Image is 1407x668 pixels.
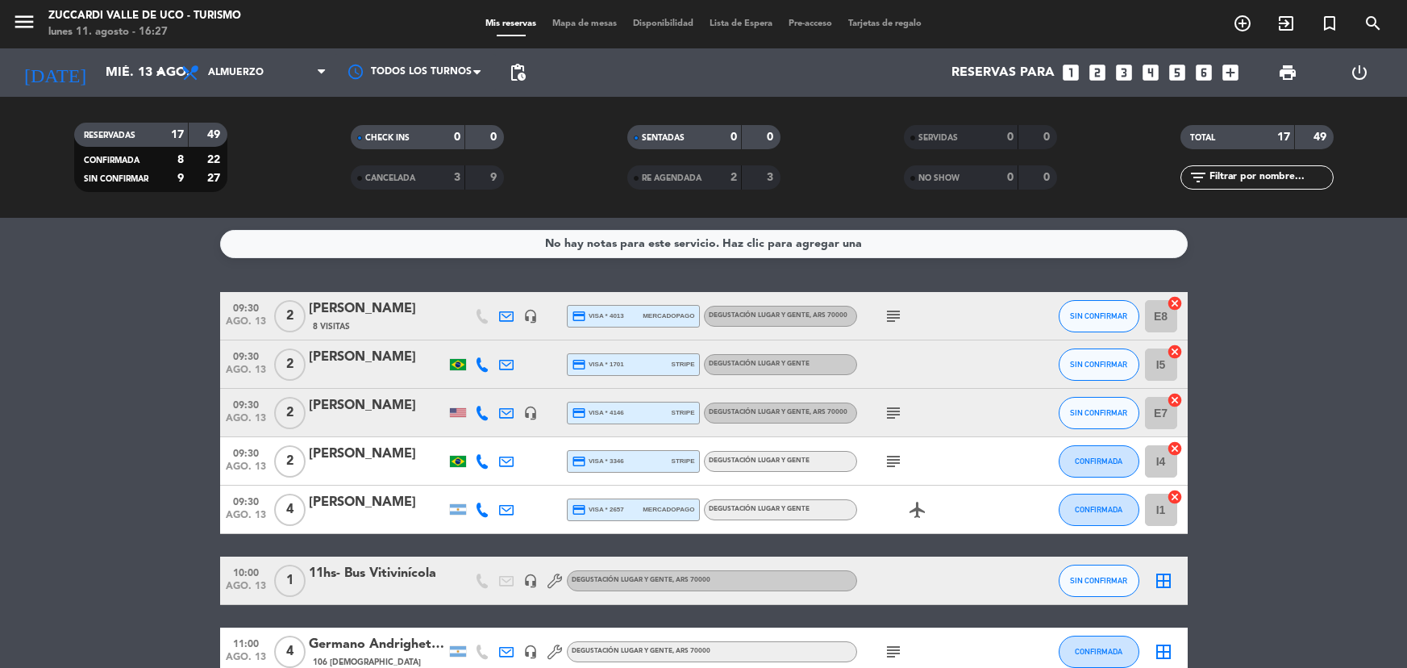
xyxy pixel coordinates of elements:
span: mercadopago [643,311,694,321]
i: looks_one [1060,62,1081,83]
i: filter_list [1188,168,1208,187]
div: [PERSON_NAME] [309,492,446,513]
button: CONFIRMADA [1059,445,1139,478]
span: pending_actions [508,63,527,82]
i: subject [884,642,903,662]
span: SENTADAS [642,134,685,142]
button: SIN CONFIRMAR [1059,565,1139,597]
span: stripe [672,456,695,466]
strong: 27 [207,173,223,184]
strong: 0 [1007,172,1014,183]
span: Tarjetas de regalo [840,19,930,28]
i: looks_4 [1140,62,1161,83]
div: lunes 11. agosto - 16:27 [48,24,241,40]
span: SIN CONFIRMAR [1070,576,1127,585]
span: 2 [274,397,306,429]
i: cancel [1167,392,1183,408]
div: 11hs- Bus Vitivinícola [309,563,446,584]
i: cancel [1167,489,1183,505]
strong: 22 [207,154,223,165]
span: Degustación Lugar y Gente [709,312,847,319]
i: exit_to_app [1276,14,1296,33]
strong: 49 [1313,132,1330,143]
span: 09:30 [226,491,266,510]
button: SIN CONFIRMAR [1059,397,1139,429]
div: Zuccardi Valle de Uco - Turismo [48,8,241,24]
i: border_all [1154,571,1173,591]
span: SIN CONFIRMAR [1070,360,1127,369]
span: mercadopago [643,504,694,515]
button: SIN CONFIRMAR [1059,300,1139,332]
strong: 49 [207,129,223,140]
strong: 9 [177,173,184,184]
div: LOG OUT [1324,48,1395,97]
i: subject [884,403,903,423]
span: ago. 13 [226,413,266,432]
span: stripe [672,407,695,418]
span: CONFIRMADA [1075,647,1122,656]
i: looks_3 [1114,62,1134,83]
i: credit_card [572,503,586,517]
strong: 9 [490,172,500,183]
span: SERVIDAS [918,134,958,142]
div: No hay notas para este servicio. Haz clic para agregar una [545,235,862,253]
span: ago. 13 [226,365,266,383]
i: arrow_drop_down [150,63,169,82]
span: CHECK INS [365,134,410,142]
div: [PERSON_NAME] [309,444,446,465]
strong: 8 [177,154,184,165]
i: headset_mic [523,574,538,588]
span: 8 Visitas [313,320,350,333]
span: Disponibilidad [625,19,701,28]
span: 11:00 [226,633,266,652]
i: search [1363,14,1383,33]
strong: 3 [454,172,460,183]
strong: 3 [767,172,776,183]
span: Degustación Lugar y Gente [572,648,710,654]
span: visa * 1701 [572,357,624,372]
span: 09:30 [226,346,266,365]
span: 2 [274,445,306,478]
span: print [1278,63,1297,82]
span: 1 [274,565,306,597]
strong: 0 [731,132,737,143]
i: subject [884,452,903,471]
span: NO SHOW [918,174,960,182]
i: credit_card [572,406,586,420]
i: [DATE] [12,55,98,90]
i: cancel [1167,344,1183,360]
i: cancel [1167,295,1183,311]
strong: 0 [490,132,500,143]
strong: 2 [731,172,737,183]
i: looks_two [1087,62,1108,83]
span: ago. 13 [226,510,266,528]
span: Almuerzo [208,67,264,78]
span: , ARS 70000 [810,312,847,319]
span: 09:30 [226,443,266,461]
span: ago. 13 [226,581,266,599]
span: Degustación Lugar y Gente [709,409,847,415]
i: subject [884,307,903,326]
strong: 17 [171,129,184,140]
span: Degustación Lugar y Gente [709,361,810,367]
span: CONFIRMADA [84,157,139,165]
i: border_all [1154,642,1173,662]
span: 2 [274,349,306,381]
span: ago. 13 [226,316,266,335]
span: Reservas para [951,65,1055,81]
strong: 0 [767,132,776,143]
strong: 0 [1043,172,1053,183]
i: headset_mic [523,406,538,420]
i: credit_card [572,357,586,372]
span: ago. 13 [226,461,266,480]
span: 2 [274,300,306,332]
i: looks_6 [1193,62,1214,83]
i: menu [12,10,36,34]
span: , ARS 70000 [672,577,710,583]
strong: 0 [1007,132,1014,143]
span: SIN CONFIRMAR [1070,408,1127,417]
div: [PERSON_NAME] [309,347,446,368]
span: visa * 4013 [572,309,624,324]
span: visa * 4146 [572,406,624,420]
span: CANCELADA [365,174,415,182]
